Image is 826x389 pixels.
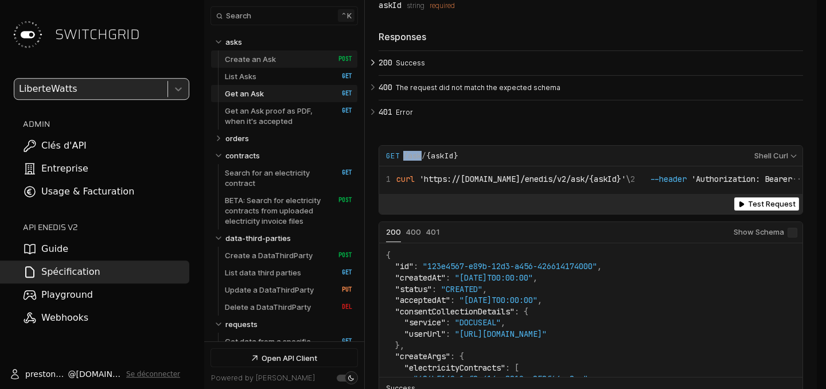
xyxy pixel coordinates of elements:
p: Success [396,58,800,68]
span: : [505,363,510,373]
span: "[URL][DOMAIN_NAME]" [455,329,547,339]
span: 200 [379,58,392,67]
span: 200 [386,227,401,236]
span: "[DATE]T00:00:00" [455,273,533,283]
span: GET [330,107,352,115]
a: Update a DataThirdParty PUT [225,281,352,298]
span: { [386,250,391,260]
span: , [537,295,542,305]
span: , [400,340,404,351]
span: Test Request [748,200,796,208]
span: 400 [406,227,421,236]
span: GET [330,269,352,277]
button: 401 Error [379,100,803,125]
h2: API ENEDIS v2 [23,221,189,233]
span: "[DATE]T00:00:00" [459,295,537,305]
span: GET [330,72,352,80]
span: [ [515,363,519,373]
a: Create an Ask POST [225,50,352,68]
span: "electricityContracts" [404,363,505,373]
span: "userUrl" [404,329,446,339]
p: asks [225,37,242,47]
a: data-third-parties [225,229,353,247]
img: Switchgrid Logo [9,16,46,53]
label: Show Schema [734,222,797,243]
p: Error [396,107,800,118]
a: List data third parties GET [225,264,352,281]
span: @ [68,368,76,380]
span: "DOCUSEAL" [455,317,501,328]
span: "606b5149-1ef0-414a-8019-a050f64cc0ac" [414,374,588,384]
h2: ADMIN [23,118,189,130]
span: , [533,273,537,283]
p: orders [225,133,249,143]
a: Powered by [PERSON_NAME] [211,374,315,382]
span: Search [226,11,251,20]
a: Get data from a specific Request GET [225,333,352,360]
span: "consentCollectionDetails" [395,306,515,317]
span: { [524,306,528,317]
span: prestone.ngayo [25,368,68,380]
p: Update a DataThirdParty [225,285,314,295]
span: "123e4567-e89b-12d3-a456-426614174000" [423,261,597,271]
span: } [395,340,400,351]
span: GET [330,169,352,177]
a: Create a DataThirdParty POST [225,247,352,264]
p: The request did not match the expected schema [396,83,800,93]
span: 401 [426,227,440,236]
nav: Table of contents for Api [204,28,364,341]
span: "status" [395,284,432,294]
a: orders [225,130,353,147]
span: : [446,317,450,328]
span: PUT [330,286,352,294]
span: GET [386,151,400,161]
a: asks [225,33,353,50]
span: : [450,351,455,361]
em: {askId} [426,151,458,161]
span: "id" [395,261,414,271]
span: POST [330,55,352,63]
p: BETA: Search for electricity contracts from uploaded electricity invoice files [225,195,326,226]
span: "createdAt" [395,273,446,283]
span: { [459,351,464,361]
span: DEL [330,303,352,311]
a: Get an Ask GET [225,85,352,102]
span: POST [330,251,352,259]
button: 200 Success [379,51,803,75]
div: askId [379,1,402,10]
p: data-third-parties [225,233,291,243]
span: "CREATED" [441,284,482,294]
span: "service" [404,317,446,328]
p: requests [225,319,258,329]
a: Search for an electricity contract GET [225,164,352,192]
a: Open API Client [211,349,357,367]
a: Delete a DataThirdParty DEL [225,298,352,316]
span: POST [330,196,352,204]
span: : [446,329,450,339]
span: GET [330,90,352,98]
span: : [515,306,519,317]
span: ⌃ [341,11,347,20]
span: GET [330,337,352,345]
a: requests [225,316,353,333]
span: : [450,295,455,305]
p: contracts [225,150,260,161]
span: "acceptedAt" [395,295,450,305]
a: BETA: Search for electricity contracts from uploaded electricity invoice files POST [225,192,352,229]
span: \ [386,174,630,184]
span: , [501,317,505,328]
span: , [482,284,487,294]
button: Test Request [734,197,799,211]
span: 401 [379,107,392,116]
span: 'Authorization: Bearer ' [691,174,820,184]
p: Create an Ask [225,54,276,64]
kbd: k [338,9,354,22]
p: Search for an electricity contract [225,168,326,188]
button: 400 The request did not match the expected schema [379,76,803,100]
p: List Asks [225,71,256,81]
p: List data third parties [225,267,301,278]
p: Create a DataThirdParty [225,250,313,260]
p: Delete a DataThirdParty [225,302,311,312]
span: [DOMAIN_NAME] [76,368,122,380]
a: Get an Ask proof as PDF, when it's accepted GET [225,102,352,130]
